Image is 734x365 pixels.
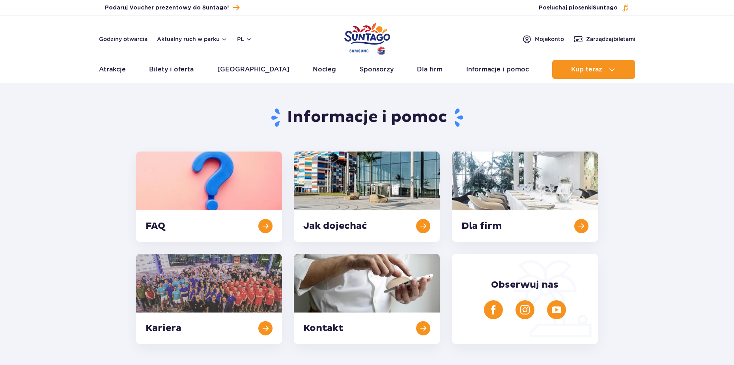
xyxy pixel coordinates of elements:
[105,2,239,13] a: Podaruj Voucher prezentowy do Suntago!
[360,60,394,79] a: Sponsorzy
[491,279,558,291] span: Obserwuj nas
[552,60,635,79] button: Kup teraz
[539,4,618,12] span: Posłuchaj piosenki
[136,107,598,128] h1: Informacje i pomoc
[593,5,618,11] span: Suntago
[573,34,635,44] a: Zarządzajbiletami
[539,4,629,12] button: Posłuchaj piosenkiSuntago
[313,60,336,79] a: Nocleg
[571,66,602,73] span: Kup teraz
[466,60,529,79] a: Informacje i pomoc
[237,35,252,43] button: pl
[344,20,390,56] a: Park of Poland
[552,305,561,314] img: YouTube
[99,35,148,43] a: Godziny otwarcia
[149,60,194,79] a: Bilety i oferta
[489,305,498,314] img: Facebook
[522,34,564,44] a: Mojekonto
[535,35,564,43] span: Moje konto
[105,4,229,12] span: Podaruj Voucher prezentowy do Suntago!
[217,60,289,79] a: [GEOGRAPHIC_DATA]
[417,60,443,79] a: Dla firm
[99,60,126,79] a: Atrakcje
[157,36,228,42] button: Aktualny ruch w parku
[520,305,530,314] img: Instagram
[586,35,635,43] span: Zarządzaj biletami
